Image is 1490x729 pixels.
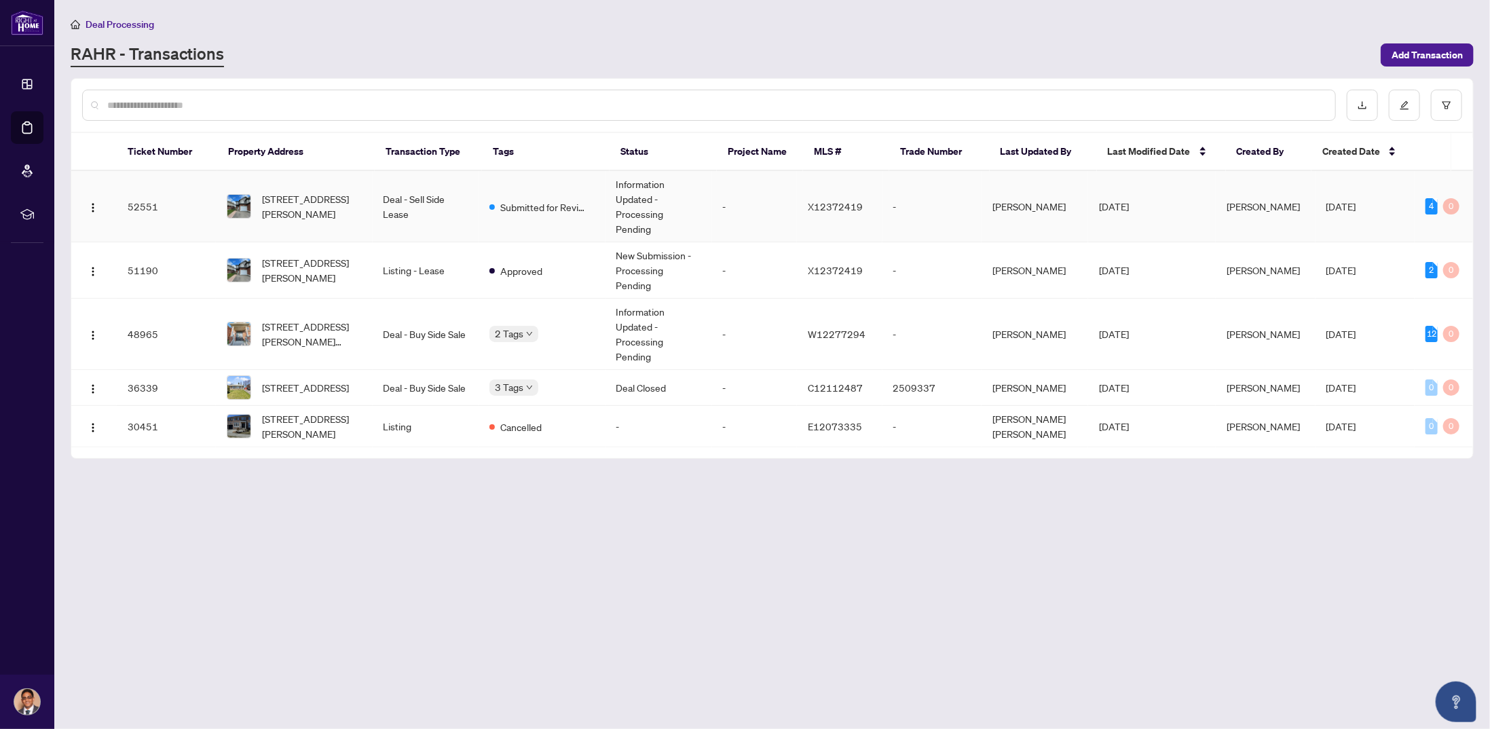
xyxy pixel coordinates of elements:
[86,18,154,31] span: Deal Processing
[882,242,982,299] td: -
[373,299,479,370] td: Deal - Buy Side Sale
[82,195,104,217] button: Logo
[882,370,982,406] td: 2509337
[227,376,250,399] img: thumbnail-img
[373,370,479,406] td: Deal - Buy Side Sale
[71,43,224,67] a: RAHR - Transactions
[982,370,1088,406] td: [PERSON_NAME]
[1326,264,1356,276] span: [DATE]
[889,133,990,171] th: Trade Number
[1426,198,1438,214] div: 4
[1389,90,1420,121] button: edit
[495,326,523,341] span: 2 Tags
[262,319,361,349] span: [STREET_ADDRESS][PERSON_NAME][PERSON_NAME]
[808,420,862,432] span: E12073335
[1227,264,1300,276] span: [PERSON_NAME]
[1326,381,1356,394] span: [DATE]
[1426,262,1438,278] div: 2
[1099,420,1129,432] span: [DATE]
[117,171,216,242] td: 52551
[227,195,250,218] img: thumbnail-img
[1311,133,1412,171] th: Created Date
[88,384,98,394] img: Logo
[500,263,542,278] span: Approved
[606,370,712,406] td: Deal Closed
[982,299,1088,370] td: [PERSON_NAME]
[606,242,712,299] td: New Submission - Processing Pending
[1442,100,1451,110] span: filter
[82,259,104,281] button: Logo
[712,370,798,406] td: -
[88,202,98,213] img: Logo
[1099,381,1129,394] span: [DATE]
[88,266,98,277] img: Logo
[117,370,216,406] td: 36339
[882,299,982,370] td: -
[990,133,1097,171] th: Last Updated By
[982,171,1088,242] td: [PERSON_NAME]
[1326,200,1356,212] span: [DATE]
[1443,418,1459,434] div: 0
[526,384,533,391] span: down
[808,328,865,340] span: W12277294
[88,422,98,433] img: Logo
[11,10,43,35] img: logo
[712,242,798,299] td: -
[882,171,982,242] td: -
[227,259,250,282] img: thumbnail-img
[808,381,863,394] span: C12112487
[1426,418,1438,434] div: 0
[500,200,589,214] span: Submitted for Review
[373,242,479,299] td: Listing - Lease
[610,133,717,171] th: Status
[1392,44,1463,66] span: Add Transaction
[1347,90,1378,121] button: download
[1227,420,1300,432] span: [PERSON_NAME]
[227,322,250,345] img: thumbnail-img
[606,406,712,447] td: -
[373,406,479,447] td: Listing
[1097,133,1226,171] th: Last Modified Date
[495,379,523,395] span: 3 Tags
[1400,100,1409,110] span: edit
[1227,200,1300,212] span: [PERSON_NAME]
[1381,43,1474,67] button: Add Transaction
[82,323,104,345] button: Logo
[882,406,982,447] td: -
[982,242,1088,299] td: [PERSON_NAME]
[117,406,216,447] td: 30451
[262,255,361,285] span: [STREET_ADDRESS][PERSON_NAME]
[1426,379,1438,396] div: 0
[117,242,216,299] td: 51190
[117,133,217,171] th: Ticket Number
[1226,133,1312,171] th: Created By
[1099,328,1129,340] span: [DATE]
[82,415,104,437] button: Logo
[1426,326,1438,342] div: 12
[14,689,40,715] img: Profile Icon
[1227,381,1300,394] span: [PERSON_NAME]
[1358,100,1367,110] span: download
[117,299,216,370] td: 48965
[262,191,361,221] span: [STREET_ADDRESS][PERSON_NAME]
[526,331,533,337] span: down
[1108,144,1191,159] span: Last Modified Date
[1436,681,1476,722] button: Open asap
[606,299,712,370] td: Information Updated - Processing Pending
[1322,144,1380,159] span: Created Date
[606,171,712,242] td: Information Updated - Processing Pending
[482,133,610,171] th: Tags
[217,133,375,171] th: Property Address
[373,171,479,242] td: Deal - Sell Side Lease
[712,406,798,447] td: -
[1443,379,1459,396] div: 0
[712,171,798,242] td: -
[262,380,349,395] span: [STREET_ADDRESS]
[1326,328,1356,340] span: [DATE]
[982,406,1088,447] td: [PERSON_NAME] [PERSON_NAME]
[808,200,863,212] span: X12372419
[262,411,361,441] span: [STREET_ADDRESS][PERSON_NAME]
[1443,326,1459,342] div: 0
[82,377,104,398] button: Logo
[717,133,803,171] th: Project Name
